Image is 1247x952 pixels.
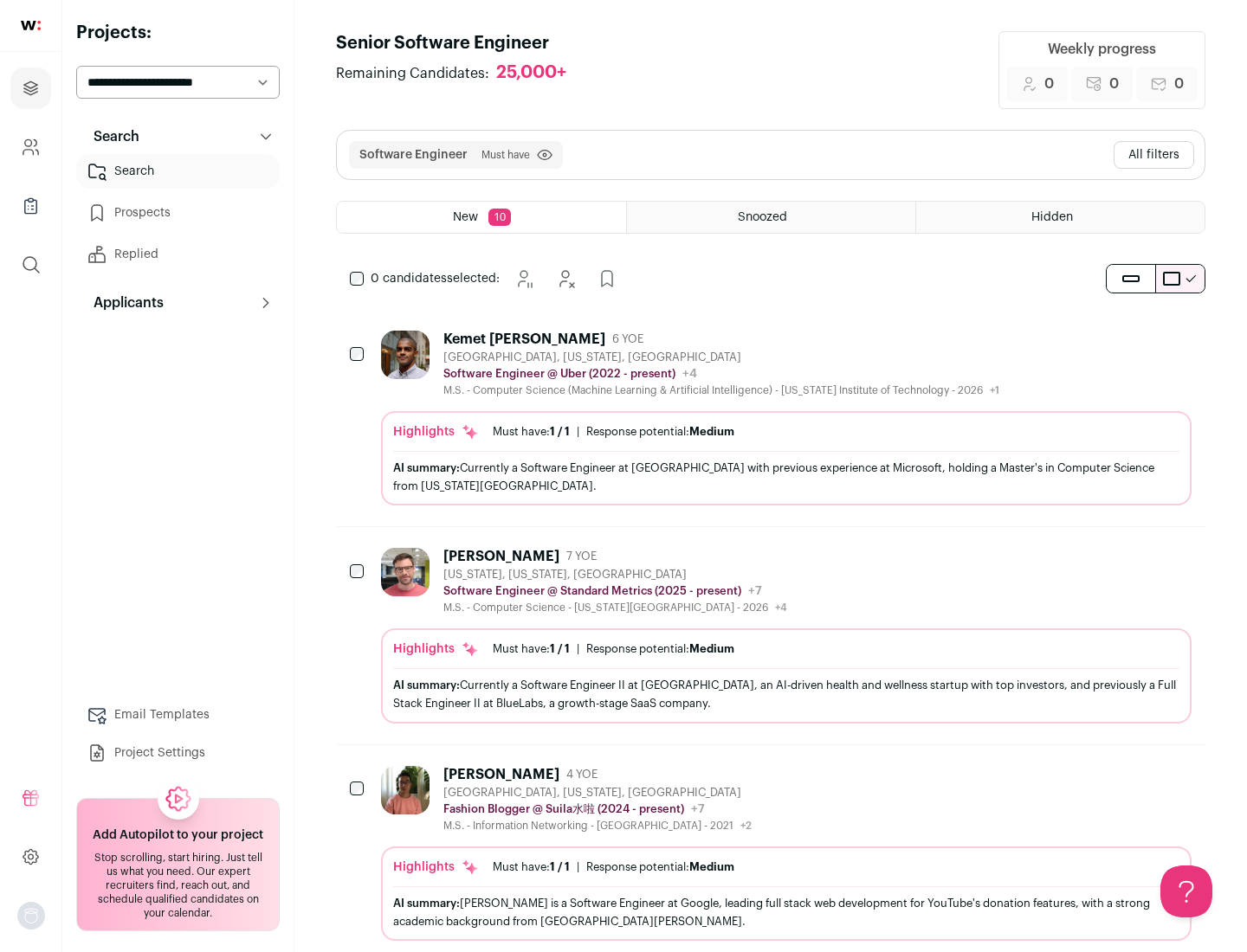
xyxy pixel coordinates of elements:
span: AI summary: [393,679,460,691]
div: Stop scrolling, start hiring. Just tell us what you need. Our expert recruiters find, reach out, ... [87,851,268,920]
div: [GEOGRAPHIC_DATA], [US_STATE], [GEOGRAPHIC_DATA] [443,786,752,800]
p: Software Engineer @ Standard Metrics (2025 - present) [443,584,741,598]
div: Highlights [393,859,479,876]
span: AI summary: [393,897,460,909]
p: Software Engineer @ Uber (2022 - present) [443,367,675,381]
h2: Add Autopilot to your project [93,827,263,844]
span: +4 [682,368,697,380]
img: nopic.png [17,902,45,929]
a: Projects [10,68,51,109]
button: All filters [1114,141,1194,169]
p: Search [83,126,139,147]
div: Response potential: [586,425,734,439]
span: 10 [488,209,511,226]
button: Software Engineer [359,146,468,164]
span: +7 [691,803,705,815]
ul: | [493,860,734,874]
span: 1 / 1 [550,861,570,872]
a: Email Templates [76,698,280,732]
span: 0 [1174,74,1184,94]
span: Medium [689,426,734,437]
span: 0 candidates [371,273,447,285]
a: Add Autopilot to your project Stop scrolling, start hiring. Just tell us what you need. Our exper... [76,798,280,931]
a: Company Lists [10,185,51,227]
p: Fashion Blogger @ Suila水啦 (2024 - present) [443,802,684,816]
span: +1 [990,385,999,396]
div: Weekly progress [1048,39,1156,60]
div: Must have: [493,860,570,874]
a: Search [76,154,280,189]
img: 1d26598260d5d9f7a69202d59cf331847448e6cffe37083edaed4f8fc8795bfe [381,331,430,379]
img: wellfound-shorthand-0d5821cbd27db2630d0214b213865d53afaa358527fdda9d0ea32b1df1b89c2c.svg [21,21,41,30]
span: 0 [1044,74,1054,94]
div: Highlights [393,423,479,441]
span: selected: [371,270,500,287]
span: Medium [689,861,734,872]
span: Medium [689,643,734,654]
button: Hide [548,261,583,296]
div: Response potential: [586,860,734,874]
div: [GEOGRAPHIC_DATA], [US_STATE], [GEOGRAPHIC_DATA] [443,351,999,364]
span: 6 YOE [612,332,643,346]
span: Hidden [1031,211,1073,223]
span: +4 [775,602,787,613]
div: Kemet [PERSON_NAME] [443,331,605,348]
div: Currently a Software Engineer at [GEOGRAPHIC_DATA] with previous experience at Microsoft, holding... [393,459,1179,495]
div: M.S. - Computer Science (Machine Learning & Artificial Intelligence) - [US_STATE] Institute of Te... [443,383,999,397]
span: 4 YOE [566,768,598,782]
span: Snoozed [738,211,787,223]
div: Response potential: [586,642,734,656]
button: Snooze [507,261,541,296]
a: Project Settings [76,736,280,770]
div: [PERSON_NAME] [443,766,559,783]
a: Kemet [PERSON_NAME] 6 YOE [GEOGRAPHIC_DATA], [US_STATE], [GEOGRAPHIC_DATA] Software Engineer @ Ub... [381,331,1192,505]
span: 0 [1109,74,1119,94]
span: +2 [740,820,752,831]
a: Company and ATS Settings [10,126,51,168]
div: Must have: [493,425,570,439]
a: [PERSON_NAME] 4 YOE [GEOGRAPHIC_DATA], [US_STATE], [GEOGRAPHIC_DATA] Fashion Blogger @ Suila水啦 (2... [381,766,1192,941]
a: Prospects [76,196,280,230]
div: M.S. - Information Networking - [GEOGRAPHIC_DATA] - 2021 [443,819,752,833]
iframe: Help Scout Beacon - Open [1160,865,1212,917]
ul: | [493,425,734,439]
a: Replied [76,237,280,272]
p: Applicants [83,293,164,313]
div: Highlights [393,640,479,658]
ul: | [493,642,734,656]
span: +7 [748,585,762,597]
span: Remaining Candidates: [336,63,489,84]
div: Currently a Software Engineer II at [GEOGRAPHIC_DATA], an AI-driven health and wellness startup w... [393,676,1179,712]
a: Snoozed [627,202,915,233]
span: 7 YOE [566,550,597,563]
div: [US_STATE], [US_STATE], [GEOGRAPHIC_DATA] [443,568,787,582]
h2: Projects: [76,21,280,45]
button: Add to Prospects [590,261,624,296]
button: Applicants [76,286,280,320]
div: [PERSON_NAME] [443,548,559,565]
div: [PERSON_NAME] is a Software Engineer at Google, leading full stack web development for YouTube's ... [393,894,1179,930]
span: 1 / 1 [550,426,570,437]
a: Hidden [916,202,1205,233]
img: 0fb184815f518ed3bcaf4f46c87e3bafcb34ea1ec747045ab451f3ffb05d485a [381,548,430,596]
div: Must have: [493,642,570,656]
div: M.S. - Computer Science - [US_STATE][GEOGRAPHIC_DATA] - 2026 [443,601,787,614]
h1: Senior Software Engineer [336,31,584,55]
span: AI summary: [393,462,460,473]
button: Search [76,119,280,154]
span: 1 / 1 [550,643,570,654]
img: 322c244f3187aa81024ea13e08450523775794405435f85740c15dbe0cd0baab.jpg [381,766,430,814]
button: Open dropdown [17,902,45,929]
span: New [453,211,478,223]
a: [PERSON_NAME] 7 YOE [US_STATE], [US_STATE], [GEOGRAPHIC_DATA] Software Engineer @ Standard Metric... [381,548,1192,723]
span: Must have [481,148,530,162]
div: 25,000+ [496,62,566,84]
